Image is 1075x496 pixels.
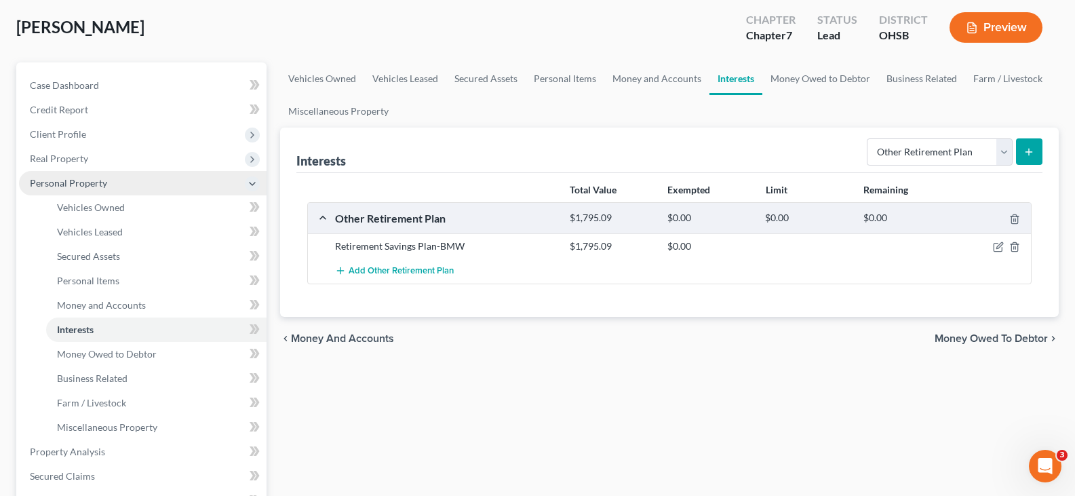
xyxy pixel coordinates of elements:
button: Money Owed to Debtor chevron_right [935,333,1059,344]
span: Secured Claims [30,470,95,482]
span: Interests [57,324,94,335]
a: Vehicles Leased [46,220,267,244]
button: Add Other Retirement Plan [335,259,454,284]
a: Secured Assets [46,244,267,269]
button: chevron_left Money and Accounts [280,333,394,344]
span: Personal Items [57,275,119,286]
div: Chapter [746,12,796,28]
span: Money and Accounts [57,299,146,311]
button: Preview [950,12,1042,43]
span: Vehicles Owned [57,202,125,213]
a: Interests [709,62,762,95]
a: Money Owed to Debtor [762,62,878,95]
a: Vehicles Owned [280,62,364,95]
a: Vehicles Owned [46,195,267,220]
div: $1,795.09 [563,212,661,225]
div: Status [817,12,857,28]
div: Retirement Savings Plan-BMW [328,240,563,253]
span: Personal Property [30,177,107,189]
a: Personal Items [46,269,267,293]
a: Money and Accounts [46,293,267,318]
strong: Total Value [570,184,617,195]
a: Money and Accounts [604,62,709,95]
span: Business Related [57,373,128,384]
span: Client Profile [30,128,86,140]
span: Farm / Livestock [57,397,126,408]
i: chevron_right [1048,333,1059,344]
a: Vehicles Leased [364,62,446,95]
div: $0.00 [661,240,758,253]
iframe: Intercom live chat [1029,450,1061,482]
span: Money and Accounts [291,333,394,344]
span: Add Other Retirement Plan [349,266,454,277]
div: $0.00 [857,212,954,225]
span: Case Dashboard [30,79,99,91]
span: Credit Report [30,104,88,115]
span: Money Owed to Debtor [57,348,157,360]
i: chevron_left [280,333,291,344]
strong: Exempted [667,184,710,195]
div: Chapter [746,28,796,43]
a: Secured Assets [446,62,526,95]
div: District [879,12,928,28]
span: Property Analysis [30,446,105,457]
a: Money Owed to Debtor [46,342,267,366]
a: Interests [46,318,267,342]
a: Miscellaneous Property [46,415,267,440]
a: Business Related [46,366,267,391]
span: Miscellaneous Property [57,421,157,433]
a: Farm / Livestock [46,391,267,415]
strong: Limit [766,184,787,195]
span: Money Owed to Debtor [935,333,1048,344]
div: $1,795.09 [563,240,661,253]
a: Business Related [878,62,965,95]
a: Miscellaneous Property [280,95,397,128]
span: Real Property [30,153,88,164]
div: $0.00 [758,212,856,225]
a: Farm / Livestock [965,62,1051,95]
span: Secured Assets [57,250,120,262]
div: Interests [296,153,346,169]
span: Vehicles Leased [57,226,123,237]
div: Lead [817,28,857,43]
span: 7 [786,28,792,41]
a: Property Analysis [19,440,267,464]
a: Case Dashboard [19,73,267,98]
a: Secured Claims [19,464,267,489]
div: Other Retirement Plan [328,211,563,225]
a: Credit Report [19,98,267,122]
div: OHSB [879,28,928,43]
a: Personal Items [526,62,604,95]
div: $0.00 [661,212,758,225]
span: 3 [1057,450,1068,461]
span: [PERSON_NAME] [16,17,144,37]
strong: Remaining [863,184,908,195]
